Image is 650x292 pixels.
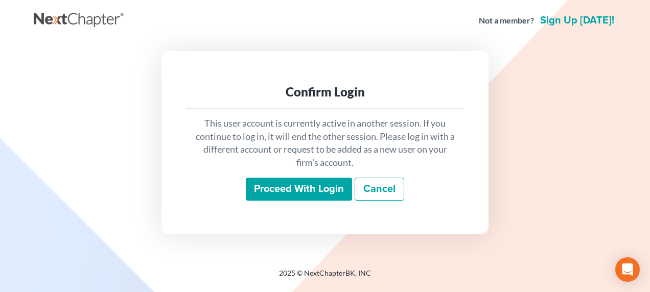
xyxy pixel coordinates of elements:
[479,15,534,27] strong: Not a member?
[355,178,404,201] a: Cancel
[538,15,616,26] a: Sign up [DATE]!
[34,268,616,286] div: 2025 © NextChapterBK, INC
[194,117,456,169] p: This user account is currently active in another session. If you continue to log in, it will end ...
[194,84,456,100] div: Confirm Login
[246,178,352,201] input: Proceed with login
[615,257,640,282] div: Open Intercom Messenger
